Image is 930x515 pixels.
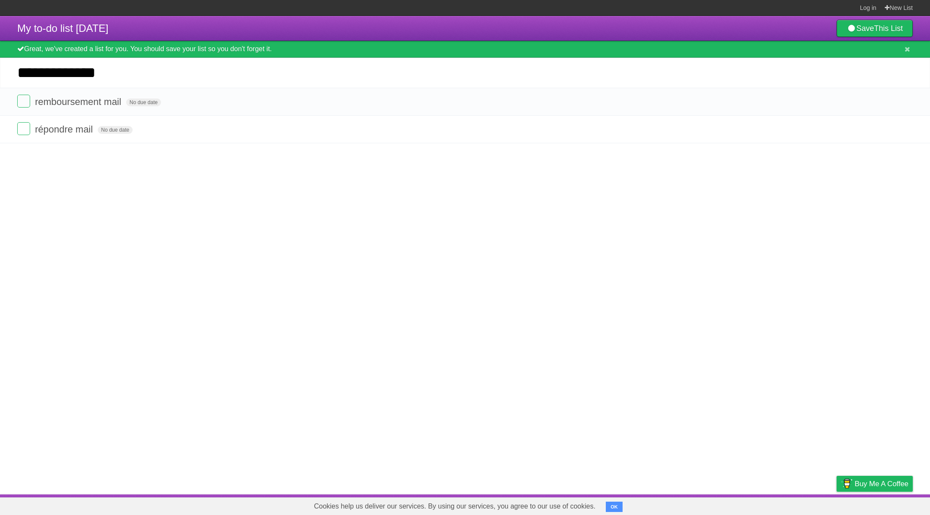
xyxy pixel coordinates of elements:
[837,20,913,37] a: SaveThis List
[859,496,913,513] a: Suggest a feature
[17,22,108,34] span: My to-do list [DATE]
[825,496,848,513] a: Privacy
[606,502,623,512] button: OK
[35,96,124,107] span: remboursement mail
[750,496,785,513] a: Developers
[126,99,161,106] span: No due date
[874,24,903,33] b: This List
[305,498,604,515] span: Cookies help us deliver our services. By using our services, you agree to our use of cookies.
[796,496,815,513] a: Terms
[98,126,133,134] span: No due date
[841,476,852,491] img: Buy me a coffee
[17,95,30,108] label: Done
[722,496,740,513] a: About
[17,122,30,135] label: Done
[837,476,913,492] a: Buy me a coffee
[855,476,908,491] span: Buy me a coffee
[35,124,95,135] span: répondre mail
